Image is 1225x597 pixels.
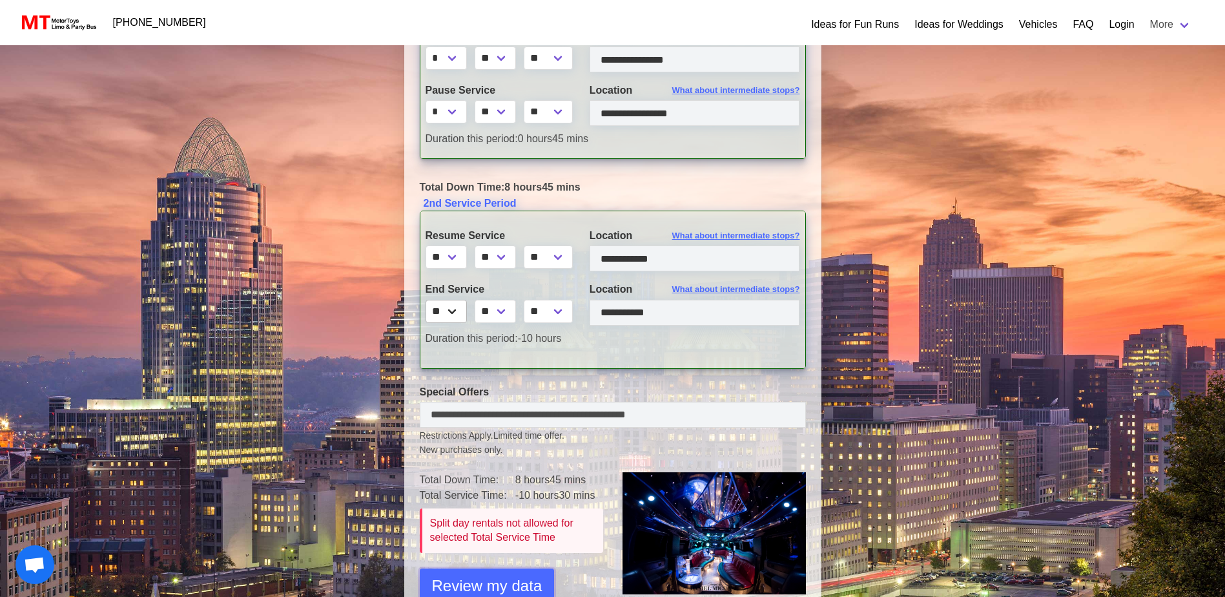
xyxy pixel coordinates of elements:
[416,331,580,346] div: -10 hours
[18,14,98,32] img: MotorToys Logo
[426,133,518,144] span: Duration this period:
[672,229,800,242] span: What about intermediate stops?
[426,228,570,244] label: Resume Service
[1142,12,1199,37] a: More
[672,283,800,296] span: What about intermediate stops?
[426,333,518,344] span: Duration this period:
[672,84,800,97] span: What about intermediate stops?
[420,472,515,488] td: Total Down Time:
[1109,17,1134,32] a: Login
[420,430,806,457] small: Restrictions Apply.
[550,474,586,485] span: 45 mins
[1019,17,1058,32] a: Vehicles
[105,10,214,36] a: [PHONE_NUMBER]
[493,429,564,443] span: Limited time offer.
[552,133,588,144] span: 45 mins
[420,384,806,400] label: Special Offers
[515,472,603,488] td: 8 hours
[420,488,515,503] td: Total Service Time:
[811,17,899,32] a: Ideas for Fun Runs
[420,182,505,193] span: Total Down Time:
[914,17,1004,32] a: Ideas for Weddings
[515,488,603,503] td: -10 hours
[426,282,570,297] label: End Service
[430,516,595,545] div: Split day rentals not allowed for selected Total Service Time
[590,282,800,297] label: Location
[420,443,806,457] span: New purchases only.
[410,180,816,195] div: 8 hours
[542,182,581,193] span: 45 mins
[590,85,633,96] span: Location
[623,472,806,594] img: 1.png
[416,131,810,147] div: 0 hours
[559,490,595,501] span: 30 mins
[426,83,570,98] label: Pause Service
[1073,17,1093,32] a: FAQ
[590,228,800,244] label: Location
[15,545,54,584] div: Open chat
